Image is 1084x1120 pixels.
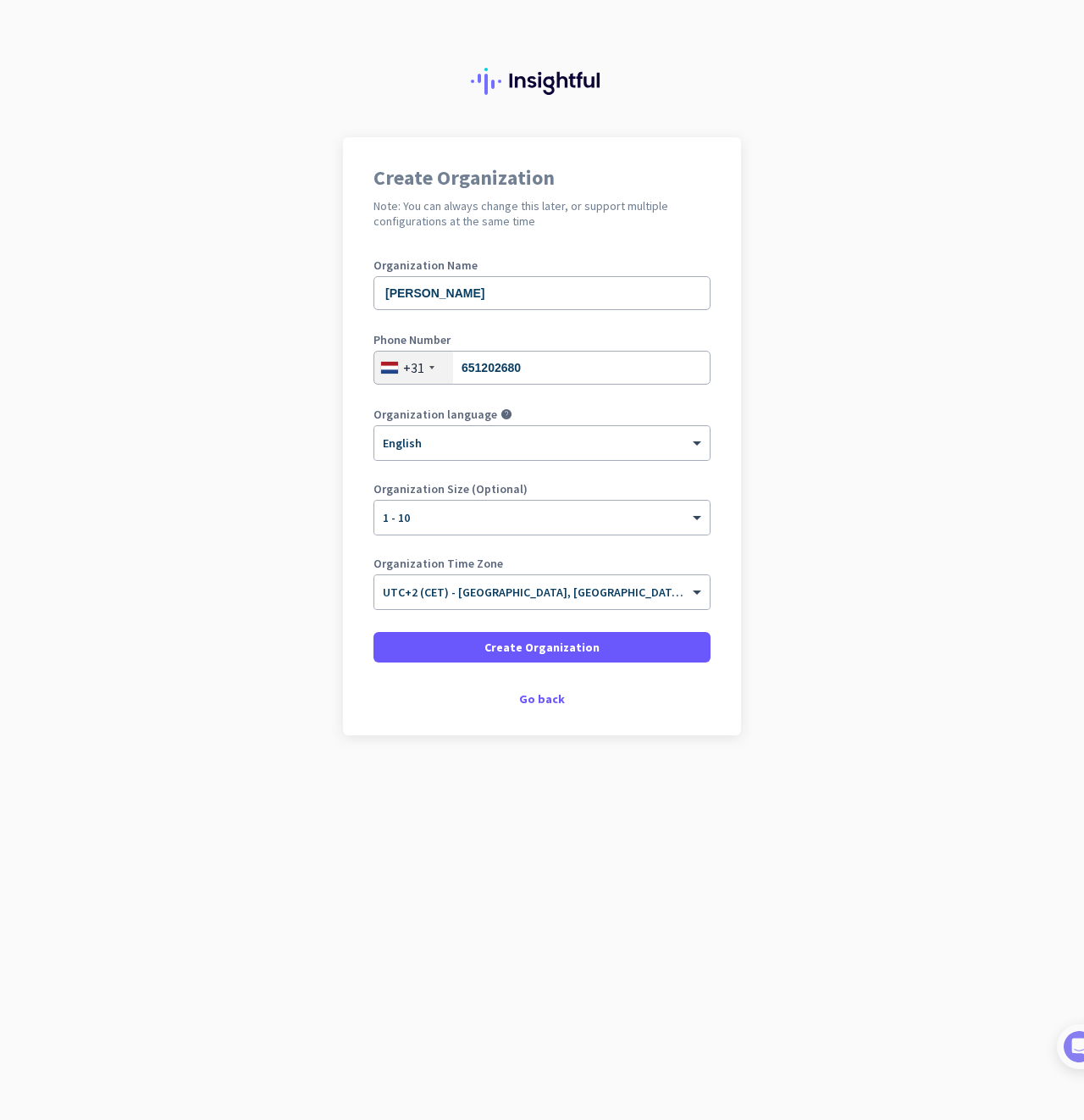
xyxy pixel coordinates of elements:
[471,68,613,95] img: Insightful
[373,483,711,495] label: Organization Size (Optional)
[373,168,711,188] h1: Create Organization
[403,359,424,376] div: +31
[373,334,711,346] label: Phone Number
[373,693,711,705] div: Go back
[484,639,600,656] span: Create Organization
[373,259,711,271] label: Organization Name
[373,632,711,663] button: Create Organization
[373,276,711,310] input: What is the name of your organization?
[373,557,711,569] label: Organization Time Zone
[501,408,512,420] i: help
[373,408,497,420] label: Organization language
[373,351,711,385] input: 10 123 4567
[373,198,711,229] h2: Note: You can always change this later, or support multiple configurations at the same time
